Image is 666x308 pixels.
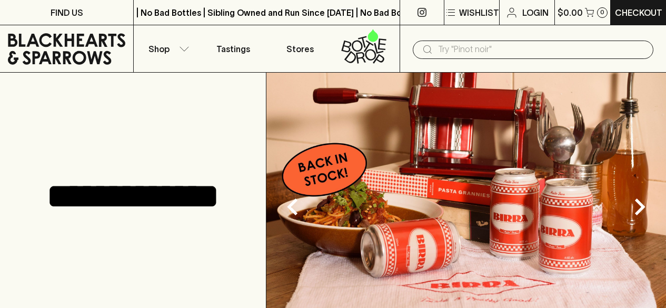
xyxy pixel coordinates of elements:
button: Next [619,186,661,228]
p: Tastings [216,43,250,55]
p: Login [522,6,549,19]
p: Shop [148,43,170,55]
button: Previous [272,186,314,228]
a: Tastings [200,25,266,72]
input: Try "Pinot noir" [438,41,645,58]
a: Stores [267,25,333,72]
button: Shop [134,25,200,72]
p: Stores [286,43,314,55]
p: 0 [600,9,604,15]
p: FIND US [51,6,83,19]
p: $0.00 [558,6,583,19]
p: Wishlist [459,6,499,19]
p: Checkout [615,6,662,19]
